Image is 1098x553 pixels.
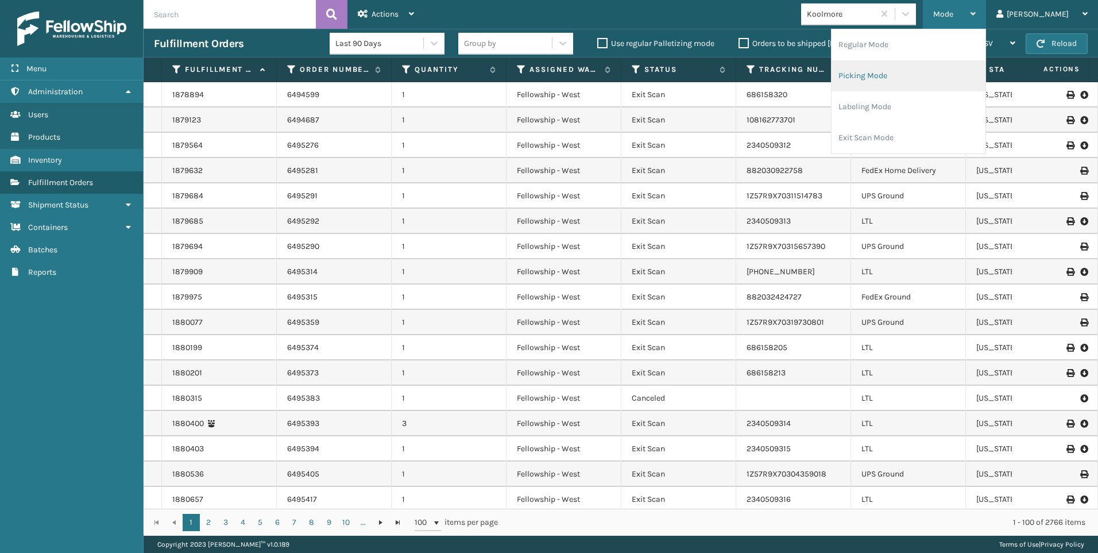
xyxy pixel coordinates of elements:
li: Regular Mode [832,29,985,60]
i: Pull BOL [1080,114,1087,126]
td: Fellowship - West [507,335,621,360]
td: Fellowship - West [507,133,621,158]
a: 882030922758 [747,166,803,175]
span: Fulfillment Orders [28,178,93,187]
td: Fellowship - West [507,107,621,133]
i: Print Label [1080,167,1087,175]
a: 7 [286,514,303,531]
td: 2340509312 [736,133,851,158]
a: 2 [200,514,217,531]
td: 6495291 [277,183,392,209]
td: Fellowship - West [507,259,621,285]
td: 1 [392,386,507,411]
td: [US_STATE] [966,487,1081,512]
a: 1879685 [172,216,203,227]
label: State [989,64,1058,75]
td: [US_STATE] [966,462,1081,487]
a: 1879123 [172,114,201,126]
td: FedEx Ground [851,285,966,310]
td: 1 [392,285,507,310]
td: 6495276 [277,133,392,158]
label: Status [644,64,714,75]
a: 8 [303,514,320,531]
td: 1 [392,183,507,209]
td: LTL [851,335,966,360]
td: Exit Scan [621,259,736,285]
i: Print Label [1080,192,1087,200]
td: [US_STATE] [966,209,1081,234]
td: Exit Scan [621,411,736,436]
td: 1 [392,360,507,386]
td: FedEx Home Delivery [851,158,966,183]
li: Exit Scan Mode [832,122,985,153]
td: LTL [851,360,966,386]
i: Pull BOL [1080,89,1087,101]
td: Fellowship - West [507,209,621,234]
td: Fellowship - West [507,462,621,487]
td: Exit Scan [621,183,736,209]
td: 1 [392,209,507,234]
td: [US_STATE] [966,436,1081,462]
i: Print BOL [1066,420,1073,428]
span: Products [28,132,60,142]
a: 1880077 [172,317,203,328]
td: [US_STATE] [966,411,1081,436]
a: 1880199 [172,342,202,354]
a: 1880403 [172,443,204,455]
td: 686158213 [736,360,851,386]
td: 1 [392,436,507,462]
td: Exit Scan [621,209,736,234]
td: LTL [851,209,966,234]
a: 1Z57R9X70311514783 [747,191,822,201]
a: Privacy Policy [1041,540,1084,548]
td: 1 [392,158,507,183]
td: Exit Scan [621,310,736,335]
td: Exit Scan [621,462,736,487]
td: 1 [392,487,507,512]
label: Tracking Number [759,64,829,75]
a: 1880657 [172,494,203,505]
i: Print BOL [1066,116,1073,124]
td: 1 [392,462,507,487]
span: Actions [372,9,399,19]
td: LTL [851,411,966,436]
td: Canceled [621,386,736,411]
span: items per page [415,514,498,531]
span: Shipment Status [28,200,88,210]
span: Go to the last page [393,518,403,527]
i: Print BOL [1066,217,1073,225]
td: 6495405 [277,462,392,487]
a: 9 [320,514,338,531]
span: Administration [28,87,83,97]
td: 6495314 [277,259,392,285]
td: [US_STATE] [966,335,1081,360]
a: 882032424727 [747,292,802,302]
td: UPS Ground [851,462,966,487]
i: Pull BOL [1080,266,1087,278]
td: Exit Scan [621,487,736,512]
li: Picking Mode [832,60,985,91]
td: 6495383 [277,386,392,411]
td: [US_STATE] [966,360,1081,386]
span: Actions [1007,60,1087,79]
a: 1880400 [172,418,204,429]
span: Containers [28,222,68,232]
span: Batches [28,245,57,255]
i: Print BOL [1066,445,1073,453]
td: 6495374 [277,335,392,360]
td: 6495394 [277,436,392,462]
td: Fellowship - West [507,310,621,335]
label: Quantity [415,64,484,75]
td: 1 [392,234,507,259]
td: [US_STATE] [966,285,1081,310]
a: 5 [252,514,269,531]
i: Print BOL [1066,268,1073,276]
a: 1879694 [172,241,203,252]
a: 1Z57R9X70319730801 [747,317,824,327]
div: Koolmore [807,8,875,20]
td: 6495373 [277,360,392,386]
i: Pull BOL [1080,216,1087,227]
label: Order Number [300,64,369,75]
td: 6495417 [277,487,392,512]
td: 1 [392,133,507,158]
